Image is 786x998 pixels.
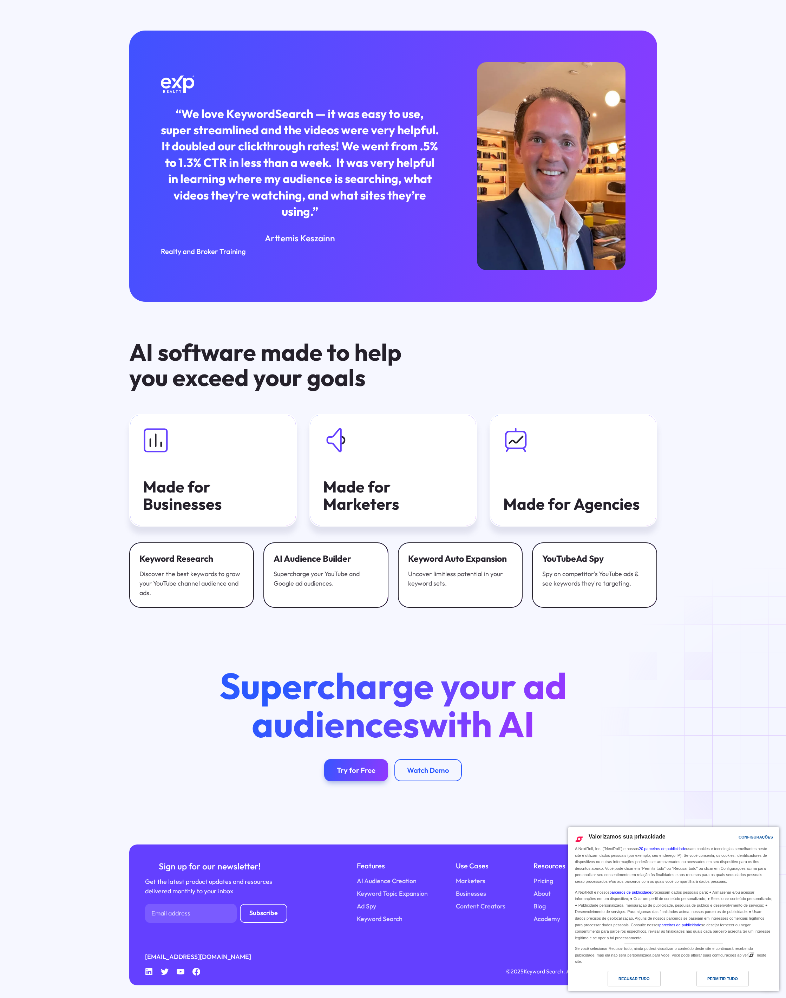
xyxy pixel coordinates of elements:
a: 20 parceiros de publicidade [639,847,686,851]
div: A NextRoll e nossos processam dados pessoais para: ● Armazenar e/ou acessar informações em um dis... [574,887,774,942]
img: Arttemis Keszainn [476,61,626,271]
div: Recusar tudo [618,975,650,983]
img: Exp Realty [161,76,194,93]
a: Made for Marketers [309,414,477,527]
div: Spy on competitor's YouTube ads & see keywords they're targeting. [542,569,647,588]
div: “We love KeywordSearch — it was easy to use, super streamlined and the videos were very helpful. ... [161,106,439,220]
span: with AI [419,701,535,747]
div: Se você selecionar Recusar tudo, ainda poderá visualizar o conteúdo deste site e continuará receb... [574,944,774,966]
a: Try for Free [324,759,388,781]
a: Blog [533,901,546,911]
h3: AI software made to help you exceed your goals [129,340,430,390]
a: [EMAIL_ADDRESS][DOMAIN_NAME] [145,952,251,961]
a: AI Audience BuilderSupercharge your YouTube and Google ad audiences. [263,542,388,608]
span: Valorizamos sua privacidade [589,834,666,840]
div: Try for Free [337,766,375,775]
div: AI Audience Builder [274,553,378,565]
form: Newsletter Form [145,904,287,923]
a: Keyword Search [357,914,402,924]
a: YouTubeAd SpySpy on competitor's YouTube ads & see keywords they're targeting. [532,542,657,608]
div: YouTube [542,553,647,565]
a: Watch Demo [394,759,462,781]
div: Configurações [739,833,773,841]
a: Made for Businesses [129,414,297,527]
div: Discover the best keywords to grow your YouTube channel audience and ads. [139,569,244,598]
a: Made for Agencies [490,414,657,527]
a: Configurações [726,831,743,844]
div: Made for Agencies [503,495,643,513]
div: Made for Businesses [143,478,283,513]
a: AI Audience Creation [357,876,417,886]
a: About [533,889,551,898]
div: Get the latest product updates and resources delivered monthly to your inbox [145,877,275,896]
input: Email address [145,904,237,923]
div: Keyword Auto Expansion [408,553,513,565]
a: Pricing [533,876,553,886]
a: parceiros de publicidade [609,890,651,894]
div: Supercharge your YouTube and Google ad audiences. [274,569,378,588]
div: Permitir Tudo [707,975,738,983]
h2: Supercharge your ad audiences [203,666,583,743]
a: Marketers [456,876,485,886]
a: Academy [533,914,560,924]
span: Ad Spy [576,553,604,564]
a: Permitir Tudo [674,971,775,990]
span: 2025 [511,968,524,975]
div: Watch Demo [407,766,449,775]
a: parceiros de publicidade [659,923,701,927]
div: Resources [533,860,565,872]
a: Keyword ResearchDiscover the best keywords to grow your YouTube channel audience and ads. [129,542,254,608]
a: Recusar tudo [572,971,674,990]
div: Use Cases [456,860,505,872]
div: Arttemis Keszainn [161,232,439,244]
a: Keyword Topic Expansion [357,889,428,898]
div: Uncover limitless potential in your keyword sets. [408,569,513,588]
a: Content Creators [456,901,505,911]
div: Made for Marketers [323,478,463,513]
a: Ad Spy [357,901,376,911]
div: Realty and Broker Training [161,246,439,257]
a: Businesses [456,889,486,898]
div: A NextRoll, Inc. ("NextRoll") e nossos usam cookies e tecnologias semelhantes neste site e utiliz... [574,845,774,885]
div: Features [357,860,428,872]
div: Keyword Research [139,553,244,565]
input: Subscribe [240,904,287,923]
div: © Keyword Search. All rights reserved. [506,967,613,976]
a: Keyword Auto ExpansionUncover limitless potential in your keyword sets. [398,542,523,608]
div: Sign up for our newsletter! [145,860,275,872]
